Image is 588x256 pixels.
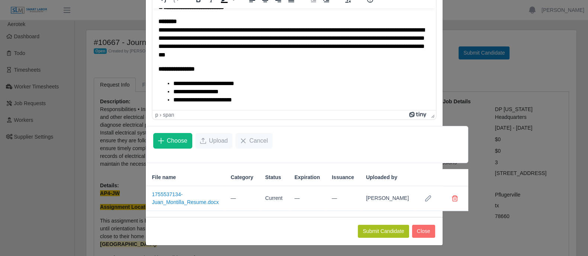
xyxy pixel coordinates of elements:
[249,136,268,145] span: Cancel
[152,8,436,110] iframe: Rich Text Area
[358,225,409,238] button: Submit Candidate
[160,112,161,118] div: ›
[225,186,259,211] td: —
[295,174,320,181] span: Expiration
[421,191,436,206] button: Row Edit
[152,174,176,181] span: File name
[152,191,219,205] a: 1755537134-Juan_Montilla_Resume.docx
[360,186,415,211] td: [PERSON_NAME]
[265,174,281,181] span: Status
[447,191,462,206] button: Delete file
[332,174,354,181] span: Issuance
[289,186,326,211] td: —
[409,112,428,118] a: Powered by Tiny
[428,110,436,119] div: Press the Up and Down arrow keys to resize the editor.
[195,133,233,149] button: Upload
[326,186,360,211] td: —
[155,112,158,118] div: p
[163,112,174,118] div: span
[259,186,289,211] td: Current
[235,133,273,149] button: Cancel
[412,225,435,238] button: Close
[153,133,192,149] button: Choose
[366,174,397,181] span: Uploaded by
[209,136,228,145] span: Upload
[167,136,187,145] span: Choose
[231,174,253,181] span: Category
